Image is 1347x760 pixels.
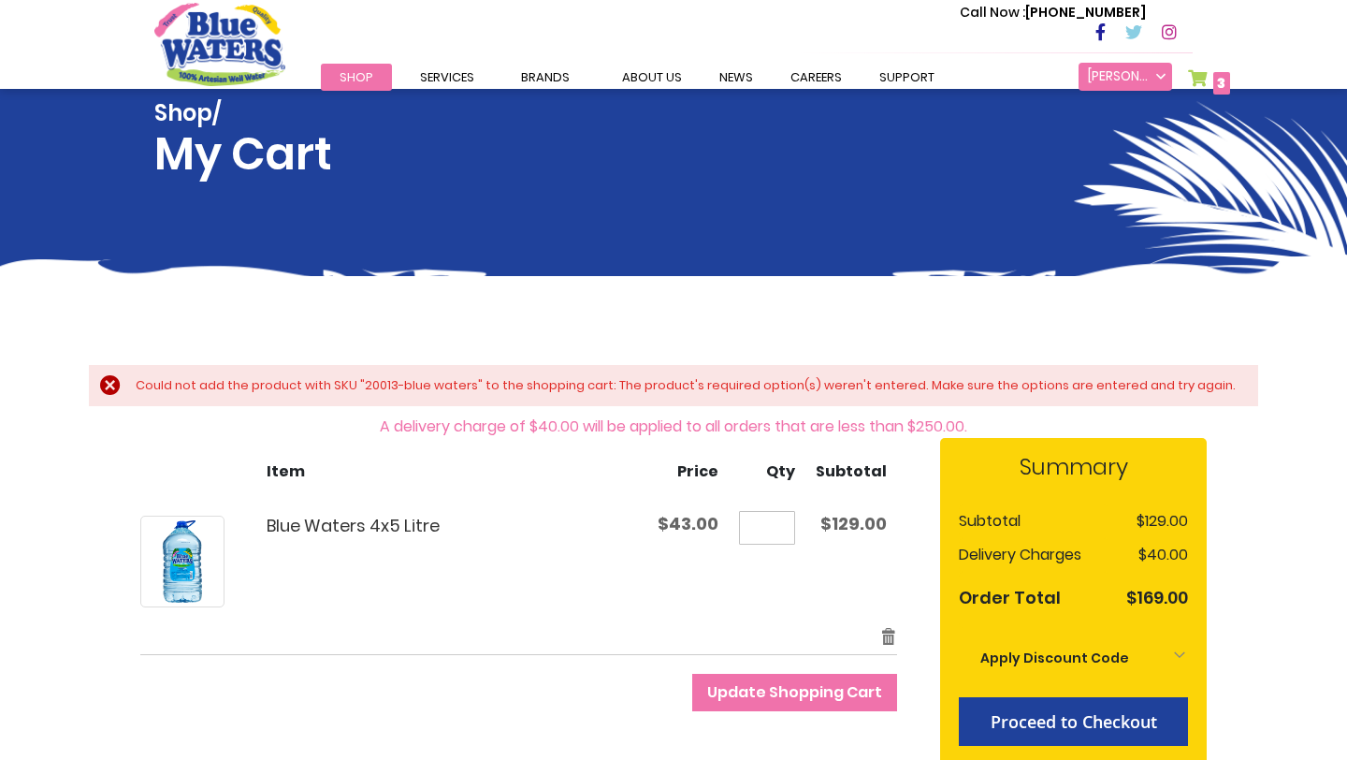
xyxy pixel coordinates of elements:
span: Brands [521,68,570,86]
span: 3 [1217,74,1225,93]
span: Shop [340,68,373,86]
a: about us [603,64,701,91]
span: $129.00 [820,512,887,535]
button: Proceed to Checkout [959,697,1188,746]
strong: Order Total [959,582,1061,610]
span: $129.00 [1137,510,1188,532]
th: Subtotal [959,504,1108,538]
a: Blue Waters 4x5 Litre [267,514,440,537]
h1: My Cart [154,100,332,181]
span: Item [267,460,305,482]
span: Shop/ [154,100,332,127]
a: 3 [1188,69,1230,96]
button: Update Shopping Cart [692,674,897,711]
a: News [701,64,772,91]
span: Subtotal [816,460,887,482]
span: Qty [766,460,795,482]
a: [PERSON_NAME] [1079,63,1172,91]
img: Blue Waters 4x5 Litre [141,520,224,603]
a: store logo [154,3,285,85]
div: Could not add the product with SKU "20013-blue waters" to the shopping cart: The product's requir... [131,376,1239,395]
a: support [861,64,953,91]
strong: Summary [959,450,1188,484]
a: Blue Waters 4x5 Litre [140,516,224,607]
a: careers [772,64,861,91]
span: Call Now : [960,3,1025,22]
span: Proceed to Checkout [991,710,1157,733]
span: $40.00 [1138,544,1188,565]
p: [PHONE_NUMBER] [960,3,1146,22]
span: Update Shopping Cart [707,681,882,703]
span: Delivery Charges [959,544,1081,565]
span: $169.00 [1126,586,1188,609]
strong: Apply Discount Code [980,649,1129,667]
span: Services [420,68,474,86]
span: Price [677,460,718,482]
div: A delivery charge of $40.00 will be applied to all orders that are less than $250.00. [89,416,1258,438]
span: $43.00 [658,512,718,535]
